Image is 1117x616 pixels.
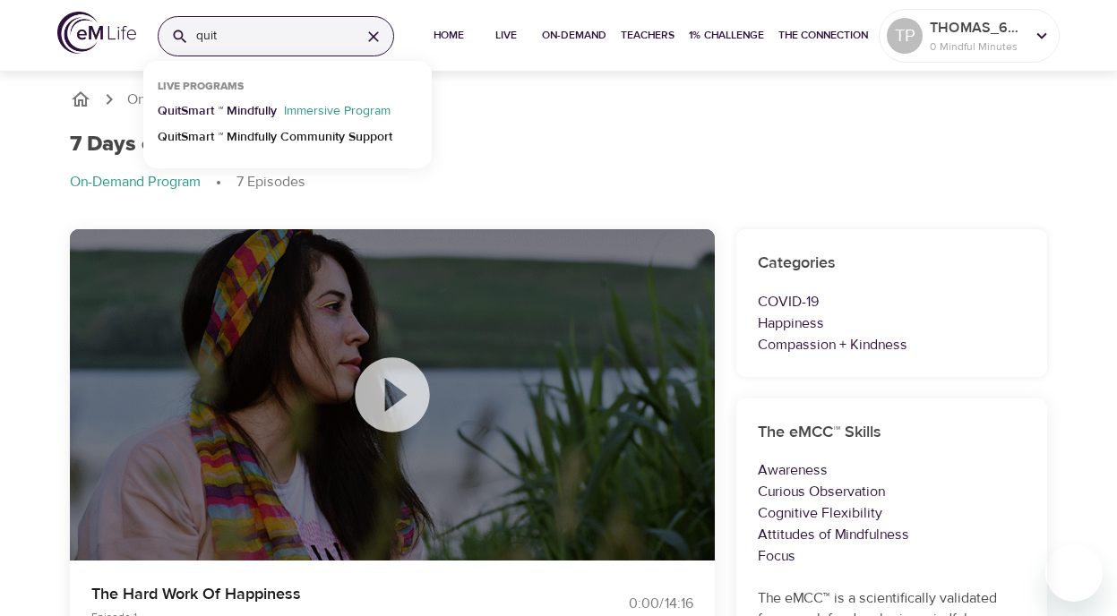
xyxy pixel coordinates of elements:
[70,89,1048,110] nav: breadcrumb
[91,582,537,606] p: The Hard Work Of Happiness
[689,26,764,45] span: 1% Challenge
[277,102,398,128] p: Immersive Program
[427,26,470,45] span: Home
[758,251,1027,277] h6: Categories
[143,80,258,102] div: Live Programs
[559,594,693,614] div: 0:00 / 14:16
[158,128,392,154] p: QuitSmart ™ Mindfully Community Support
[70,132,271,158] h1: 7 Days of Happiness
[127,90,265,110] a: On-Demand Programs
[196,17,347,56] input: Find programs, teachers, etc...
[758,502,1027,524] p: Cognitive Flexibility
[621,26,674,45] span: Teachers
[887,18,923,54] div: TP
[758,420,1027,446] h6: The eMCC™ Skills
[758,481,1027,502] p: Curious Observation
[1045,544,1103,602] iframe: Button to launch messaging window
[778,26,868,45] span: The Connection
[158,102,277,128] p: QuitSmart ™ Mindfully
[758,334,1027,355] p: Compassion + Kindness
[70,172,1048,193] nav: breadcrumb
[57,12,136,54] img: logo
[758,545,1027,567] p: Focus
[930,38,1025,55] p: 0 Mindful Minutes
[758,291,1027,312] p: COVID-19
[542,26,606,45] span: On-Demand
[236,172,305,192] p: 7 Episodes
[485,26,528,45] span: Live
[70,172,201,192] p: On-Demand Program
[758,524,1027,545] p: Attitudes of Mindfulness
[930,17,1025,38] p: THOMAS_6a500d
[758,312,1027,334] p: Happiness
[758,459,1027,481] p: Awareness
